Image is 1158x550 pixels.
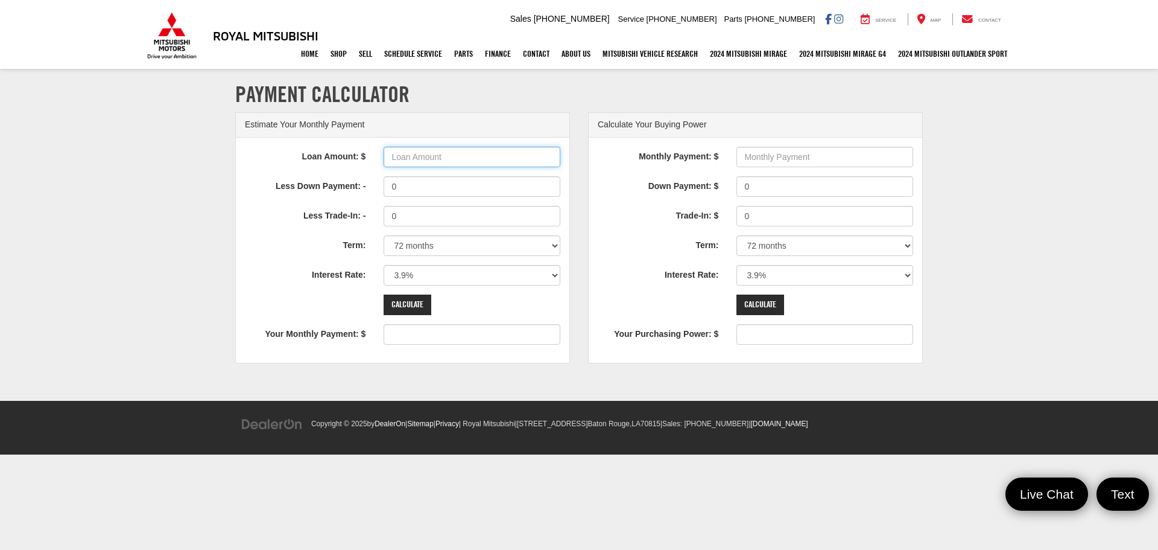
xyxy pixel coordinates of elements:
input: Calculate [384,295,431,315]
span: | [515,420,660,428]
span: | [660,420,749,428]
a: Live Chat [1005,478,1088,511]
input: Loan Amount [384,147,560,167]
a: Mitsubishi Vehicle Research [596,39,704,69]
label: Less Down Payment: - [236,176,375,193]
a: Schedule Service [378,39,448,69]
img: Mitsubishi [145,12,199,59]
a: Parts: Opens in a new tab [448,39,479,69]
span: [STREET_ADDRESS] [517,420,588,428]
label: Your Monthly Payment: $ [236,324,375,341]
label: Your Purchasing Power: $ [589,324,727,341]
a: Finance [479,39,517,69]
input: Calculate [736,295,784,315]
label: Interest Rate: [589,265,727,281]
a: 2024 Mitsubishi Mirage [704,39,793,69]
a: Instagram: Click to visit our Instagram page [834,14,843,24]
span: [PHONE_NUMBER] [647,14,717,24]
h3: Royal Mitsubishi [213,29,318,42]
span: [PHONE_NUMBER] [684,420,748,428]
label: Term: [589,235,727,252]
span: Service [875,18,896,23]
span: Live Chat [1014,486,1080,502]
span: Parts [724,14,742,24]
div: Estimate Your Monthly Payment [236,113,569,138]
a: About Us [555,39,596,69]
input: Down Payment [736,176,913,197]
label: Less Trade-In: - [236,206,375,222]
a: Text [1096,478,1149,511]
span: Copyright © 2025 [311,420,367,428]
span: 70815 [641,420,660,428]
a: Home [295,39,324,69]
a: 2024 Mitsubishi Outlander SPORT [892,39,1013,69]
span: [PHONE_NUMBER] [744,14,815,24]
span: Baton Rouge, [588,420,632,428]
span: Contact [978,18,1001,23]
span: LA [631,420,641,428]
label: Down Payment: $ [589,176,727,193]
h1: Payment Calculator [235,82,923,106]
span: | [748,420,808,428]
a: Contact [952,13,1010,25]
span: Text [1105,486,1141,502]
label: Trade-In: $ [589,206,727,222]
label: Interest Rate: [236,265,375,281]
a: DealerOn [241,418,303,428]
span: | [405,420,434,428]
span: | Royal Mitsubishi [459,420,515,428]
label: Loan Amount: $ [236,147,375,163]
a: 2024 Mitsubishi Mirage G4 [793,39,892,69]
a: DealerOn Home Page [375,420,405,428]
span: [PHONE_NUMBER] [534,14,610,24]
a: Sell [353,39,378,69]
span: Sales [510,14,531,24]
span: by [367,420,405,428]
img: DealerOn [241,418,303,431]
span: Service [618,14,644,24]
label: Term: [236,235,375,252]
a: Sitemap [407,420,434,428]
a: Contact [517,39,555,69]
a: [DOMAIN_NAME] [751,420,808,428]
span: Map [931,18,941,23]
a: Shop [324,39,353,69]
a: Privacy [435,420,459,428]
a: Service [852,13,905,25]
a: Map [908,13,950,25]
div: Calculate Your Buying Power [589,113,922,138]
input: Monthly Payment [736,147,913,167]
label: Monthly Payment: $ [589,147,727,163]
span: | [434,420,459,428]
a: Facebook: Click to visit our Facebook page [825,14,832,24]
span: Sales: [662,420,682,428]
